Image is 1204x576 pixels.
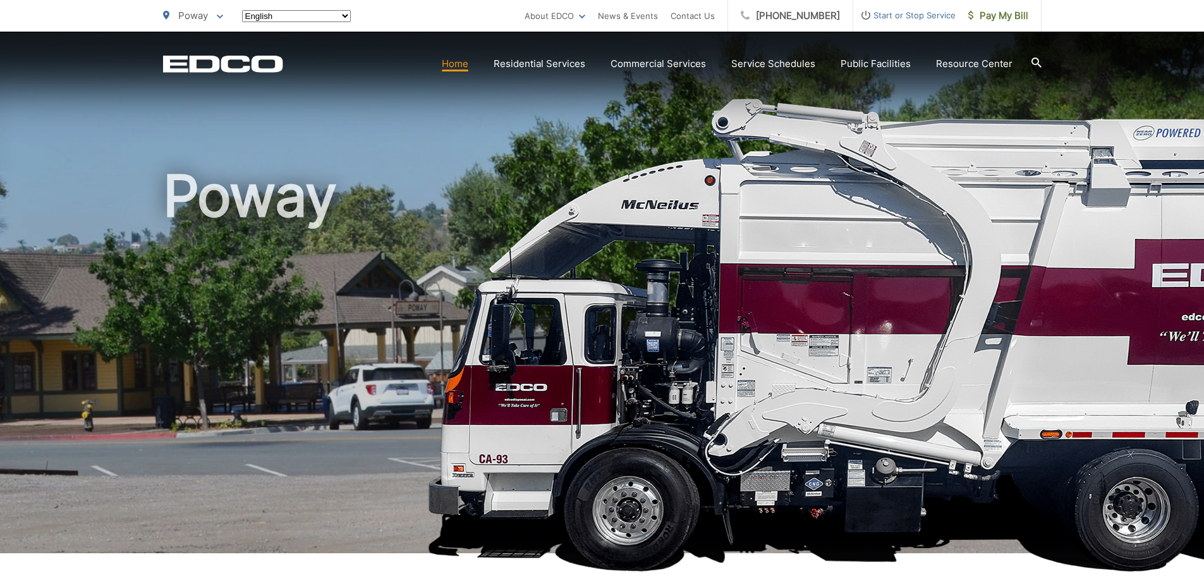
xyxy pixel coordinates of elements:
a: About EDCO [525,8,585,23]
a: Contact Us [671,8,715,23]
a: Commercial Services [611,56,706,71]
span: Poway [178,9,208,21]
a: Service Schedules [731,56,815,71]
a: Public Facilities [841,56,911,71]
a: News & Events [598,8,658,23]
select: Select a language [242,10,351,22]
h1: Poway [163,164,1042,565]
a: Home [442,56,468,71]
a: EDCD logo. Return to the homepage. [163,55,283,73]
span: Pay My Bill [968,8,1028,23]
a: Resource Center [936,56,1012,71]
a: Residential Services [494,56,585,71]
